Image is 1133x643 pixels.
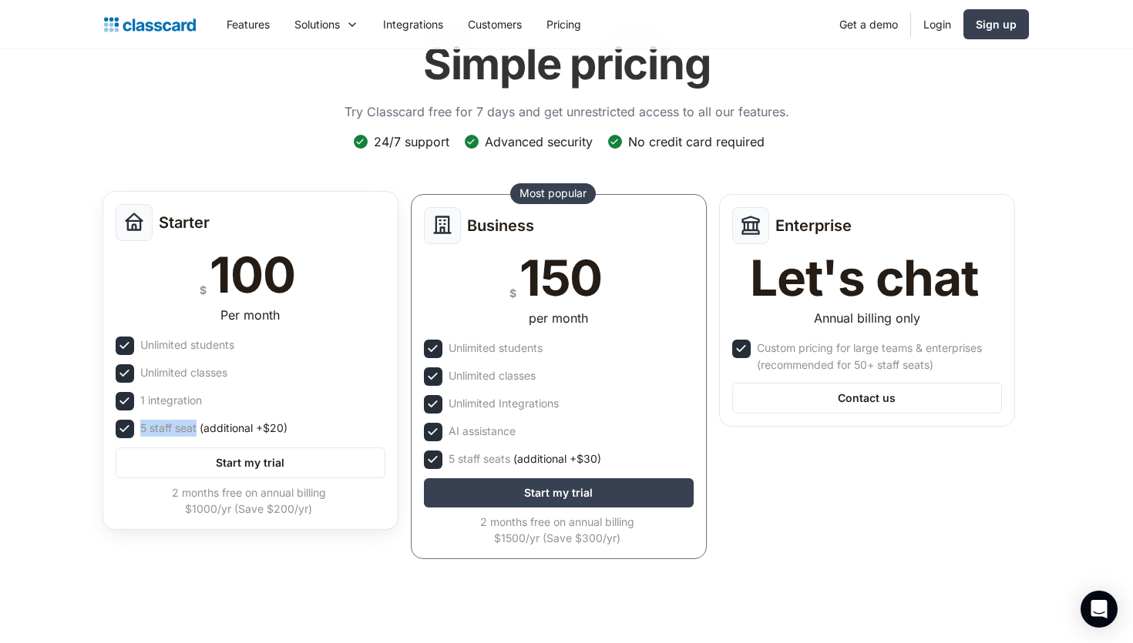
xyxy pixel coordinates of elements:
div: Open Intercom Messenger [1081,591,1118,628]
div: Unlimited Integrations [449,395,559,412]
span: (additional +$30) [513,450,601,467]
a: Sign up [963,9,1029,39]
div: 5 staff seats [449,450,601,467]
a: Start my trial [116,447,385,478]
div: Sign up [976,16,1017,32]
div: Unlimited classes [449,367,536,384]
div: Unlimited students [449,340,543,357]
a: Features [214,7,282,42]
div: 2 months free on annual billing $1500/yr (Save $300/yr) [424,514,691,546]
a: Customers [456,7,534,42]
div: Per month [220,306,280,324]
div: No credit card required [628,133,765,150]
a: Pricing [534,7,593,42]
h2: Starter [159,213,210,232]
a: home [104,14,196,35]
div: Most popular [519,186,587,201]
a: Contact us [732,383,1002,414]
div: Unlimited classes [140,364,227,381]
h2: Business [467,216,534,235]
p: Try Classcard free for 7 days and get unrestricted access to all our features. [345,102,789,121]
div: 5 staff seat [140,420,287,437]
div: 2 months free on annual billing $1000/yr (Save $200/yr) [116,484,382,517]
div: 24/7 support [374,133,449,150]
div: Solutions [294,16,340,32]
div: Custom pricing for large teams & enterprises (recommended for 50+ staff seats) [757,340,999,373]
div: $ [509,283,516,303]
a: Get a demo [827,7,910,42]
h1: Simple pricing [423,39,711,90]
div: Advanced security [485,133,593,150]
div: Solutions [282,7,371,42]
div: per month [529,309,588,327]
div: 1 integration [140,392,202,409]
a: Integrations [371,7,456,42]
a: Start my trial [424,478,694,507]
a: Login [911,7,963,42]
h2: Enterprise [775,216,852,235]
div: 150 [519,253,602,303]
div: Annual billing only [814,309,920,327]
div: AI assistance [449,423,516,440]
div: Let's chat [750,253,978,303]
div: $ [200,280,207,300]
div: 100 [210,250,294,300]
span: (additional +$20) [200,420,287,437]
div: Unlimited students [140,337,234,353]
